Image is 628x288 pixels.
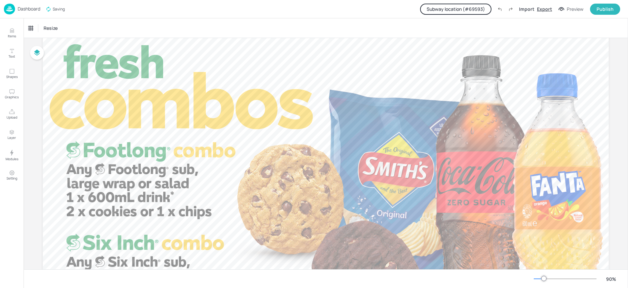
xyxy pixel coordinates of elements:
[567,6,583,13] div: Preview
[603,276,619,282] div: 90 %
[537,6,552,12] div: Export
[555,4,587,14] button: Preview
[42,25,59,31] span: Resize
[18,7,40,11] p: Dashboard
[590,4,620,15] button: Publish
[505,4,516,15] label: Redo (Ctrl + Y)
[597,6,614,13] div: Publish
[46,6,65,12] span: Saving
[494,4,505,15] label: Undo (Ctrl + Z)
[420,4,491,15] button: Subway location (#69593)
[4,4,15,14] img: logo-86c26b7e.jpg
[519,6,534,12] div: Import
